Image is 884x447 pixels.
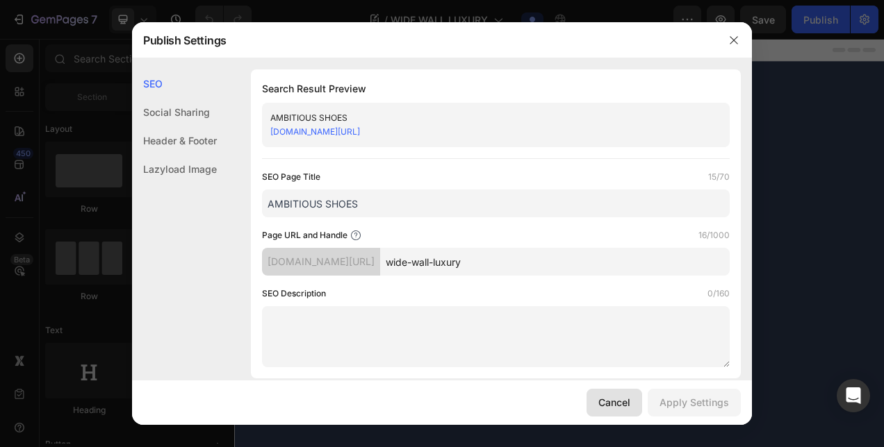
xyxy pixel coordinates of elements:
label: SEO Page Title [262,170,320,184]
label: 15/70 [708,170,730,184]
label: Page URL and Handle [262,228,347,242]
label: 16/1000 [698,228,730,242]
div: Header & Footer [132,126,217,155]
span: 秋冬スタイルを格上げするデニムスーツのご紹介です。 [215,400,459,415]
p: フォーマルなTailoredスーツの上品さと、[PERSON_NAME]の親しみやすさのを [215,400,619,446]
button: Apply Settings [648,389,741,416]
div: Publish Settings [132,22,716,58]
div: Apply Settings [660,395,729,410]
label: SEO Description [262,287,326,301]
div: AMBITIOUS SHOES [270,111,698,125]
div: SEO [132,69,217,98]
div: Open Intercom Messenger [837,379,870,412]
a: [DOMAIN_NAME][URL] [270,126,360,137]
button: Cancel [587,389,642,416]
label: 0/160 [707,287,730,301]
input: Handle [380,248,730,276]
p: [PERSON_NAME]待望の デニムスーツ が登場- [215,355,619,400]
div: [DOMAIN_NAME][URL] [262,248,380,276]
div: Lazyload Image [132,155,217,183]
div: Social Sharing [132,98,217,126]
h1: Search Result Preview [262,81,730,97]
div: Cancel [598,395,630,410]
input: Title [262,189,730,217]
img: gempages_508500562921128852-17bb4e96-edb8-456b-bac3-df22176580af.jpg [214,62,620,332]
